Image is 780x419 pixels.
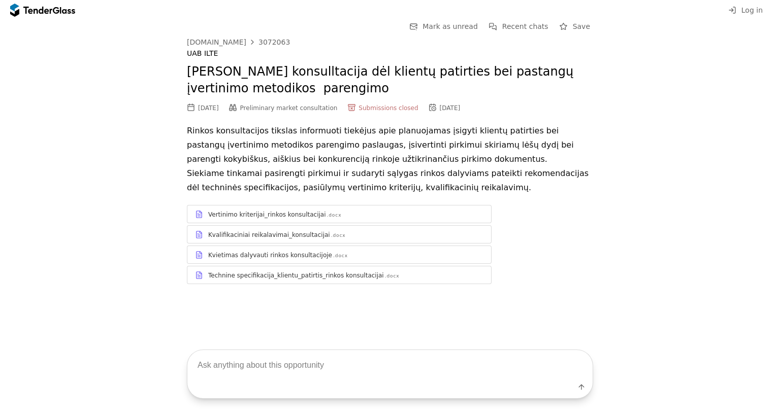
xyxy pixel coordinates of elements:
[187,49,593,58] div: UAB ILTE
[208,271,384,280] div: Technine specifikacija_klientu_patirtis_rinkos konsultacijai
[331,232,346,239] div: .docx
[725,4,766,17] button: Log in
[359,104,418,112] span: Submissions closed
[327,212,342,219] div: .docx
[198,104,219,112] div: [DATE]
[187,39,246,46] div: [DOMAIN_NAME]
[557,20,593,33] button: Save
[187,246,492,264] a: Kvietimas dalyvauti rinkos konsultacijoje.docx
[187,63,593,97] h2: [PERSON_NAME] konsulltacija dėl klientų patirties bei pastangų įvertinimo metodikos parengimo
[486,20,551,33] button: Recent chats
[406,20,481,33] button: Mark as unread
[208,251,332,259] div: Kvietimas dalyvauti rinkos konsultacijoje
[258,39,290,46] div: 3072063
[187,266,492,284] a: Technine specifikacija_klientu_patirtis_rinkos konsultacijai.docx
[422,22,478,30] span: Mark as unread
[187,225,492,243] a: Kvalifikaciniai reikalavimai_konsultacijai.docx
[187,38,290,46] a: [DOMAIN_NAME]3072063
[573,22,590,30] span: Save
[385,273,400,280] div: .docx
[187,205,492,223] a: Vertinimo kriterijai_rinkos konsultacijai.docx
[333,253,348,259] div: .docx
[208,211,326,219] div: Vertinimo kriterijai_rinkos konsultacijai
[440,104,461,112] div: [DATE]
[240,104,338,112] span: Preliminary market consultation
[187,124,593,195] p: Rinkos konsultacijos tikslas informuoti tiekėjus apie planuojamas įsigyti klientų patirties bei p...
[208,231,330,239] div: Kvalifikaciniai reikalavimai_konsultacijai
[502,22,548,30] span: Recent chats
[741,6,763,14] span: Log in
